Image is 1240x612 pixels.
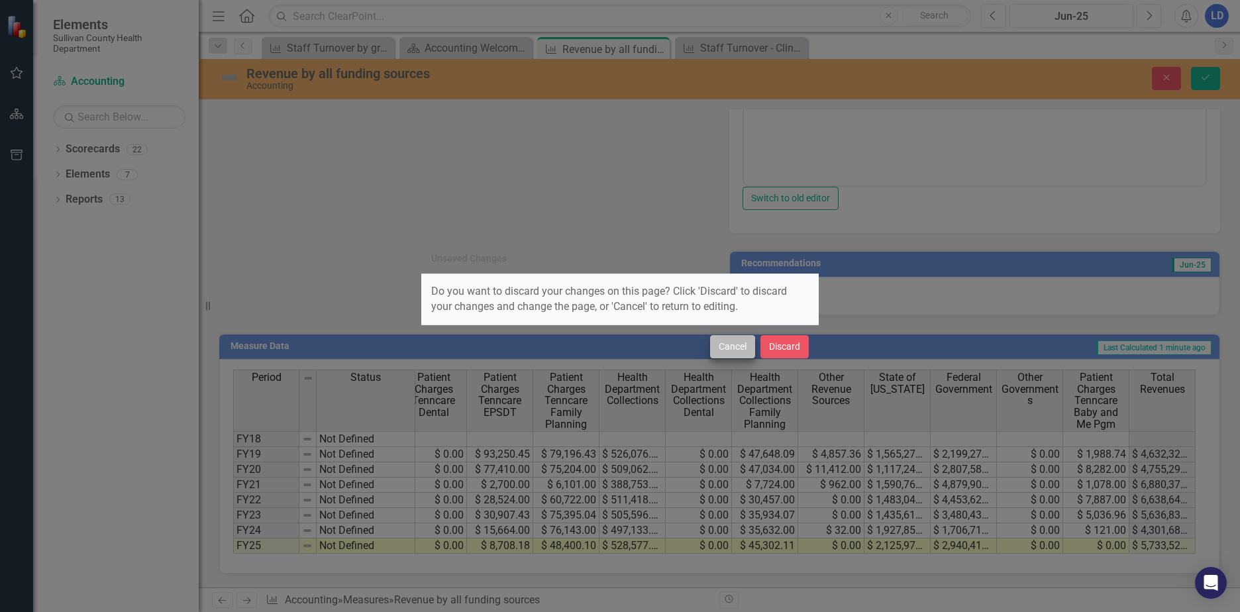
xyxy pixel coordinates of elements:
[1195,567,1227,599] div: Open Intercom Messenger
[710,335,755,358] button: Cancel
[760,335,809,358] button: Discard
[421,274,819,325] div: Do you want to discard your changes on this page? Click 'Discard' to discard your changes and cha...
[431,254,507,264] div: Unsaved Changes
[3,3,458,19] p: County has still not closed books so there could still be some changes.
